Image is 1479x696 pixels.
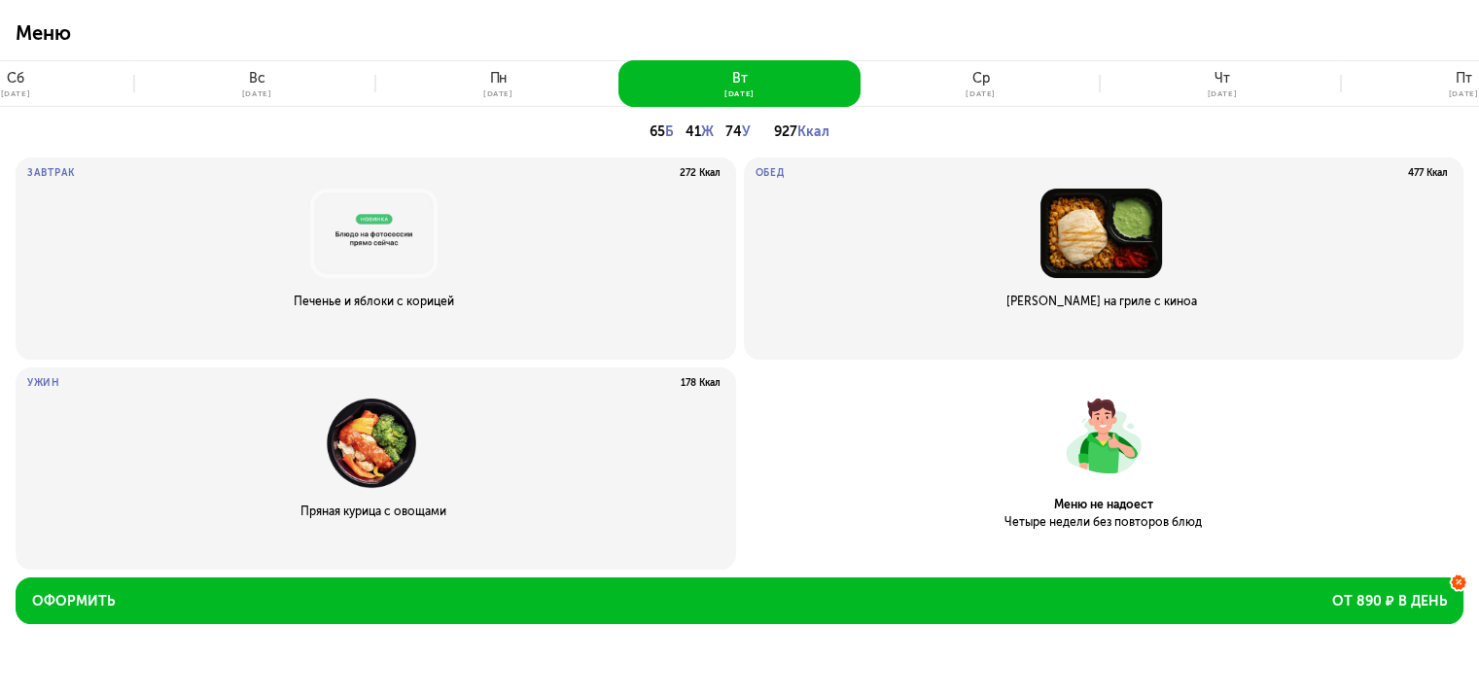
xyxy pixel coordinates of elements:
div: [DATE] [1207,89,1237,97]
p: Ужин [27,377,60,389]
span: от 890 ₽ в день [1332,592,1447,611]
span: У [742,123,751,140]
button: вс[DATE] [136,60,377,107]
p: Меню [16,21,1463,60]
span: Б [665,123,674,140]
p: Обед [756,167,785,179]
p: 272 Ккал [680,167,721,179]
div: вс [249,71,265,87]
p: 41 [686,119,714,146]
div: [DATE] [966,89,996,97]
p: Печенье и яблоки с корицей [27,294,721,309]
span: Ккал [797,123,829,140]
span: Ж [701,123,714,140]
p: 477 Ккал [1408,167,1448,179]
div: [DATE] [1449,89,1479,97]
p: Меню не надоест [759,497,1449,512]
img: Пряная курица с овощами [27,399,721,488]
div: [DATE] [242,89,272,97]
button: ср[DATE] [861,60,1102,107]
p: 65 [650,119,674,146]
div: ср [972,71,990,87]
button: вт[DATE] [618,60,860,107]
p: Четыре недели без повторов блюд [759,514,1449,530]
button: чт[DATE] [1102,60,1343,107]
div: пн [489,71,507,87]
p: Завтрак [27,167,75,179]
div: сб [7,71,24,87]
div: чт [1215,71,1230,87]
div: пт [1456,71,1472,87]
button: пн[DATE] [377,60,618,107]
button: Оформитьот 890 ₽ в день [16,577,1463,624]
p: [PERSON_NAME] на гриле с киноа [756,294,1449,309]
p: 927 [774,119,829,146]
p: 74 [725,119,751,146]
p: Пряная курица с овощами [27,504,721,519]
div: [DATE] [1,89,31,97]
div: вт [732,71,748,87]
img: Курица на гриле с киноа [756,189,1449,278]
div: [DATE] [724,89,755,97]
img: Печенье и яблоки с корицей [27,189,721,278]
div: [DATE] [483,89,513,97]
p: 178 Ккал [681,377,721,389]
